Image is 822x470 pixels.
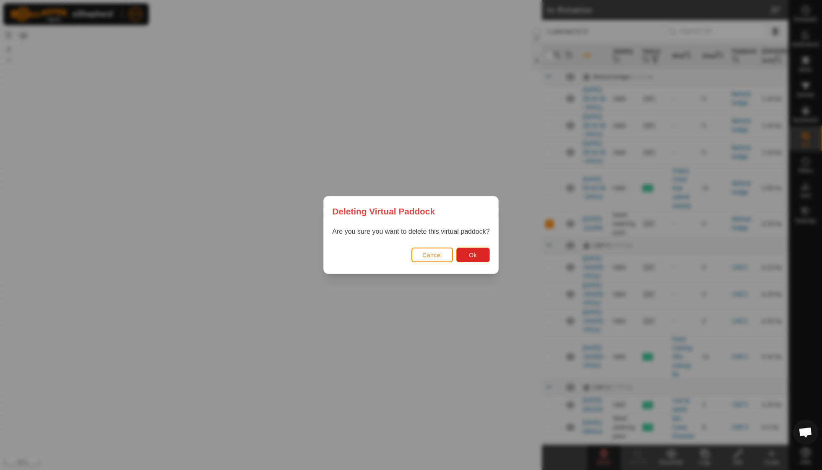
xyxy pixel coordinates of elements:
div: Open chat [793,420,818,445]
span: Deleting Virtual Paddock [332,205,435,218]
span: Ok [469,252,477,258]
p: Are you sure you want to delete this virtual paddock? [332,227,489,237]
span: Cancel [422,252,442,258]
button: Ok [456,248,490,262]
button: Cancel [411,248,453,262]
